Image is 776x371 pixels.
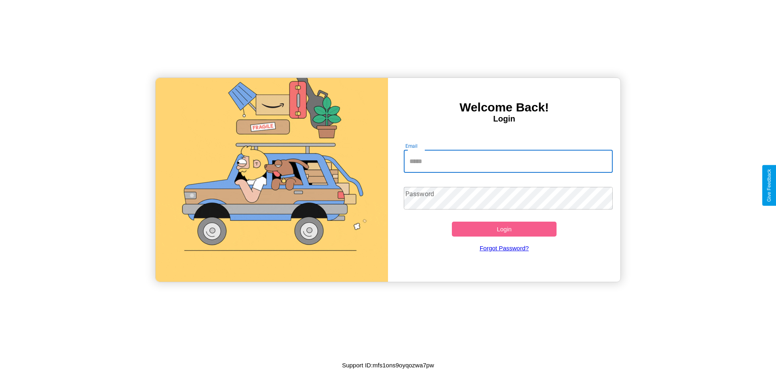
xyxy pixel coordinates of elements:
[452,222,557,237] button: Login
[388,101,620,114] h3: Welcome Back!
[156,78,388,282] img: gif
[766,169,772,202] div: Give Feedback
[342,360,434,371] p: Support ID: mfs1ons9oyqozwa7pw
[388,114,620,124] h4: Login
[400,237,609,260] a: Forgot Password?
[405,143,418,149] label: Email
